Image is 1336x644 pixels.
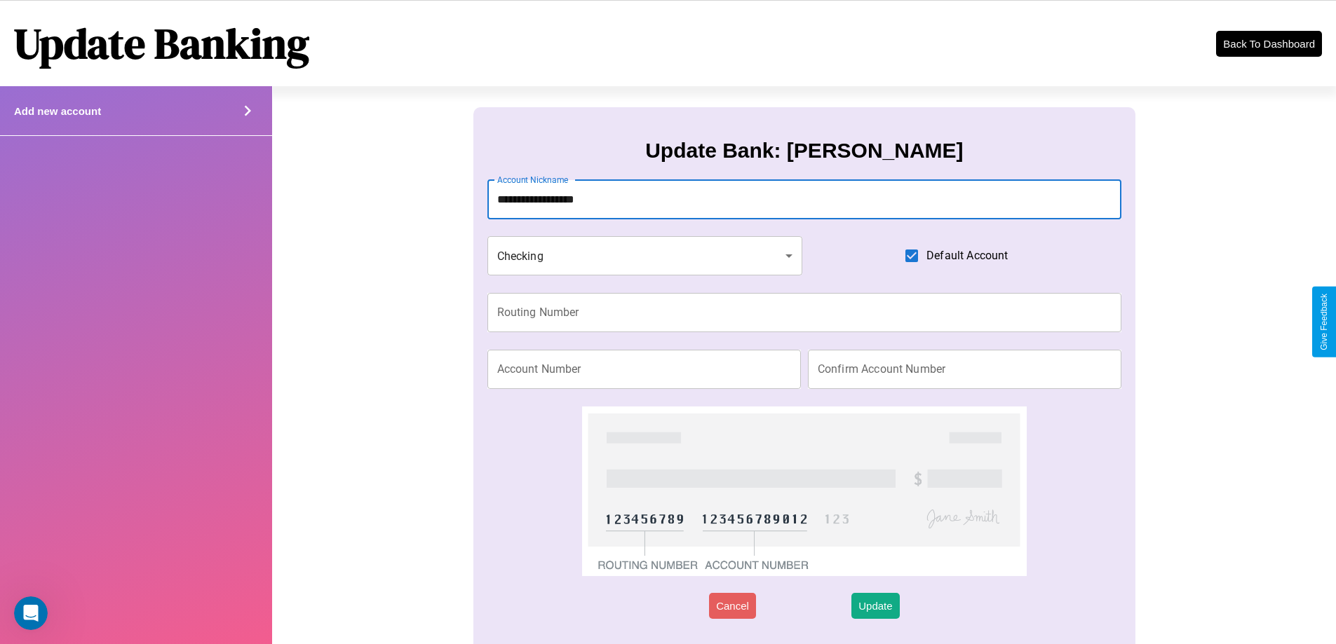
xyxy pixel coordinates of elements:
button: Back To Dashboard [1216,31,1322,57]
div: Give Feedback [1319,294,1329,350]
button: Cancel [709,593,756,619]
h1: Update Banking [14,15,309,72]
div: Checking [487,236,803,275]
span: Default Account [926,247,1008,264]
iframe: Intercom live chat [14,596,48,630]
h4: Add new account [14,105,101,117]
h3: Update Bank: [PERSON_NAME] [645,139,963,163]
label: Account Nickname [497,174,569,186]
img: check [582,406,1026,576]
button: Update [851,593,899,619]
